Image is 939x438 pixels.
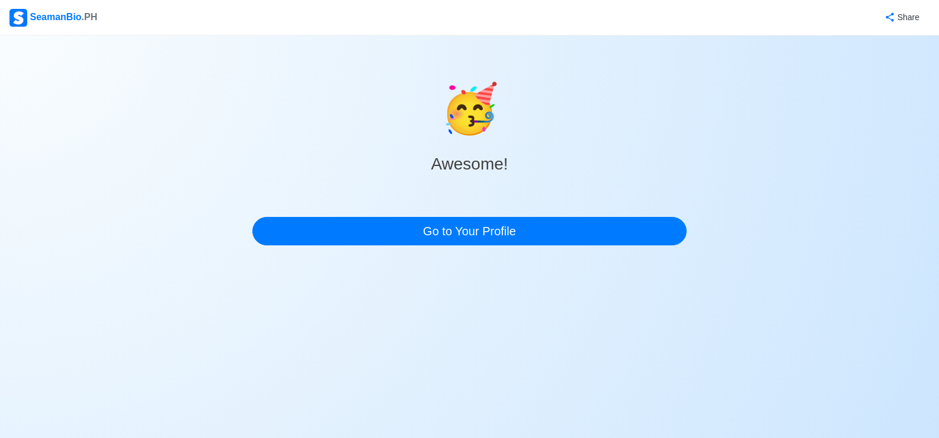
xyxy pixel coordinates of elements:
[431,154,508,174] h3: Awesome!
[9,9,97,27] div: SeamanBio
[9,9,27,27] img: Logo
[252,217,687,245] a: Go to Your Profile
[82,12,98,22] span: .PH
[873,6,930,29] button: Share
[440,73,499,145] span: celebrate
